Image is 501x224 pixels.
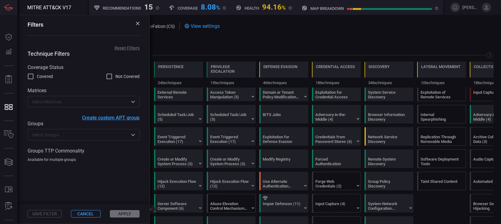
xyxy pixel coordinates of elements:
[244,6,259,11] h5: Health
[421,64,460,69] div: Lateral Movement
[417,172,466,190] div: T1080: Taint Shared Content (Not covered)
[129,97,137,106] button: Open
[28,64,140,70] label: Coverage Status
[101,105,150,123] div: T1569: System Services
[312,105,361,123] div: T1557: Adversary-in-the-Middle
[101,194,150,213] div: T1675: ESXi Administration Command (Not covered)
[368,179,407,188] div: Group Policy Discovery
[259,149,308,168] div: T1112: Modify Registry
[1,127,16,142] button: Inventory
[417,149,466,168] div: T1072: Software Deployment Tools (Not covered)
[365,62,413,88] div: TA0007: Discovery
[101,149,150,168] div: T1609: Container Administration Command (Not covered)
[158,157,196,166] div: Create or Modify System Process (5)
[259,172,308,190] div: T1550: Use Alternate Authentication Material
[263,201,301,211] div: Impair Defenses (11)
[263,135,301,144] div: Exploitation for Defense Evasion
[365,127,413,146] div: T1046: Network Service Discovery
[1,155,16,170] button: Cards
[259,105,308,123] div: T1197: BITS Jobs
[28,21,43,28] h3: Filters
[312,62,361,88] div: TA0006: Credential Access
[417,127,466,146] div: T1091: Replication Through Removable Media (Not covered)
[417,78,466,88] div: 10 techniques
[207,194,256,213] div: T1548: Abuse Elevation Control Mechanism (Not covered)
[312,127,361,146] div: T1555: Credentials from Password Stores
[1,199,16,214] button: ALERT ANALYSIS
[421,90,459,99] div: Exploitation of Remote Services
[263,112,301,122] div: BITS Jobs
[154,149,203,168] div: T1543: Create or Modify System Process
[28,50,140,57] h4: Technique Filters
[417,83,466,101] div: T1210: Exploitation of Remote Services (Not covered)
[365,194,413,213] div: T1016: System Network Configuration Discovery
[184,22,220,30] div: View settings
[207,62,256,88] div: TA0004: Privilege Escalation
[101,127,150,146] div: T1651: Cloud Administration Command (Not covered)
[207,172,256,190] div: T1574: Hijack Execution Flow
[154,172,203,190] div: T1574: Hijack Execution Flow
[262,3,286,10] div: 94.16
[210,201,249,211] div: Abuse Elevation Control Mechanism (6)
[315,179,354,188] div: Forge Web Credentials (2)
[158,64,184,69] div: Persistence
[1,45,16,59] button: Detections
[210,90,249,99] div: Access Token Manipulation (5)
[315,90,354,99] div: Exploitation for Credential Access
[259,127,308,146] div: T1211: Exploitation for Defense Evasion
[154,83,203,101] div: T1133: External Remote Services
[259,62,308,88] div: TA0005: Defense Evasion
[369,64,390,69] div: Discovery
[421,179,459,188] div: Taint Shared Content
[211,64,252,74] div: Privilege Escalation
[1,30,16,45] button: Dashboard
[210,157,249,166] div: Create or Modify System Process (5)
[312,172,361,190] div: T1606: Forge Web Credentials (Not covered)
[263,90,301,99] div: Domain or Tenant Policy Modification (2)
[82,115,140,121] button: Create custom APT group
[421,157,459,166] div: Software Deployment Tools
[158,179,196,188] div: Hijack Execution Flow (12)
[263,64,297,69] div: Defense Evasion
[28,148,84,154] label: Groups TTP Commonality
[210,135,249,144] div: Event Triggered Execution (17)
[158,201,196,211] div: Server Software Component (6)
[312,78,361,88] div: 18 techniques
[365,105,413,123] div: T1217: Browser Information Discovery
[259,194,308,213] div: T1562: Impair Defenses
[417,62,466,88] div: TA0008: Lateral Movement
[28,157,76,162] span: Available for multiple groups
[158,90,196,99] div: External Remote Services
[207,105,256,123] div: T1053: Scheduled Task/Job
[101,172,150,190] div: T1610: Deploy Container (Not covered)
[29,98,127,106] input: Select Matrices
[259,83,308,101] div: T1484: Domain or Tenant Policy Modification
[1,100,16,114] button: MITRE - Detection Posture
[207,149,256,168] div: T1543: Create or Modify System Process
[158,135,196,144] div: Event Triggered Execution (17)
[312,194,361,213] div: T1056: Input Capture (Not covered)
[310,6,344,11] h5: map breakdown
[417,105,466,123] div: T1534: Internal Spearphishing (Not covered)
[263,157,301,166] div: Modify Registry
[154,78,203,88] div: 24 techniques
[474,64,497,69] div: Collection
[103,6,141,11] h5: Recommendations
[154,194,203,213] div: T1505: Server Software Component
[315,135,354,144] div: Credentials from Password Stores (6)
[259,78,308,88] div: 46 techniques
[27,5,71,11] span: MITRE ATT&CK V17
[365,172,413,190] div: T1615: Group Policy Discovery
[368,112,407,122] div: Browser Information Discovery
[462,5,479,10] span: [PERSON_NAME][EMAIL_ADDRESS][PERSON_NAME][DOMAIN_NAME]
[154,105,203,123] div: T1053: Scheduled Task/Job
[315,112,354,122] div: Adversary-in-the-Middle (4)
[421,112,459,122] div: Internal Spearphishing
[368,157,407,166] div: Remote System Discovery
[201,3,220,10] div: 8.08
[365,149,413,168] div: T1018: Remote System Discovery
[312,149,361,168] div: T1187: Forced Authentication
[191,23,220,29] span: View settings
[158,112,196,122] div: Scheduled Task/Job (5)
[263,179,301,188] div: Use Alternate Authentication Material (4)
